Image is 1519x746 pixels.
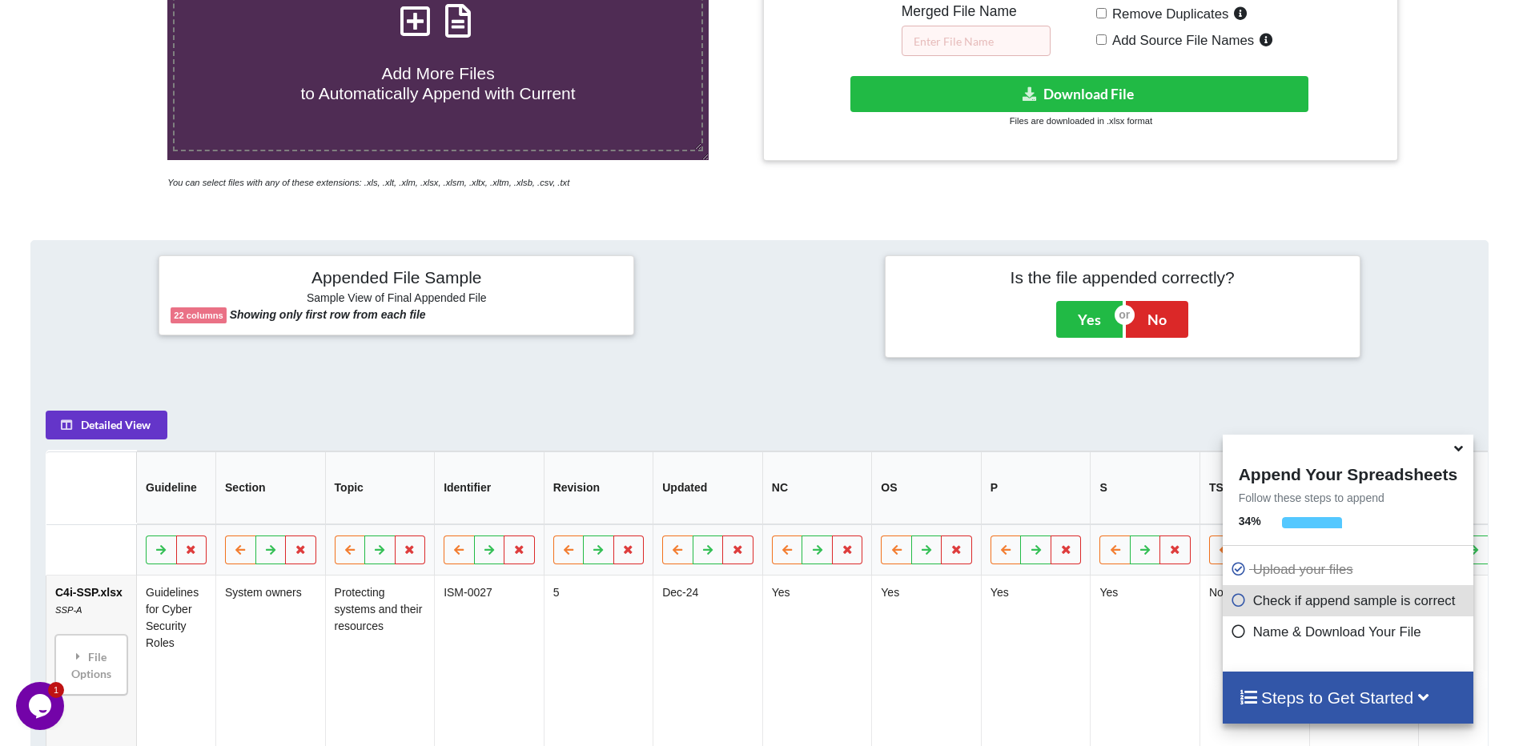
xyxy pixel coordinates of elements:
th: Guideline [136,452,215,525]
span: Add More Files to Automatically Append with Current [300,64,575,102]
h5: Merged File Name [902,3,1051,20]
span: Add Source File Names [1107,33,1254,48]
p: Upload your files [1231,559,1469,580]
b: 34 % [1239,515,1261,527]
button: No [1126,301,1188,338]
h4: Appended File Sample [171,267,622,290]
th: P [981,452,1091,525]
span: Remove Duplicates [1107,6,1229,22]
th: NC [762,452,872,525]
button: Detailed View [46,411,167,440]
button: Download File [850,76,1308,112]
div: File Options [60,640,123,691]
i: SSP-A [55,606,82,616]
th: S [1091,452,1200,525]
h4: Is the file appended correctly? [897,267,1348,287]
input: Enter File Name [902,26,1051,56]
h4: Steps to Get Started [1239,688,1457,708]
small: Files are downloaded in .xlsx format [1010,116,1152,126]
h4: Append Your Spreadsheets [1223,460,1473,484]
i: You can select files with any of these extensions: .xls, .xlt, .xlm, .xlsx, .xlsm, .xltx, .xltm, ... [167,178,569,187]
iframe: chat widget [16,682,67,730]
th: Section [215,452,325,525]
th: Topic [325,452,435,525]
button: Yes [1056,301,1123,338]
b: Showing only first row from each file [230,308,426,321]
b: 22 columns [174,311,223,320]
h6: Sample View of Final Appended File [171,291,622,307]
th: OS [871,452,981,525]
th: Updated [653,452,762,525]
p: Check if append sample is correct [1231,591,1469,611]
th: TS [1200,452,1309,525]
p: Name & Download Your File [1231,622,1469,642]
th: Revision [544,452,653,525]
p: Follow these steps to append [1223,490,1473,506]
th: Identifier [434,452,544,525]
